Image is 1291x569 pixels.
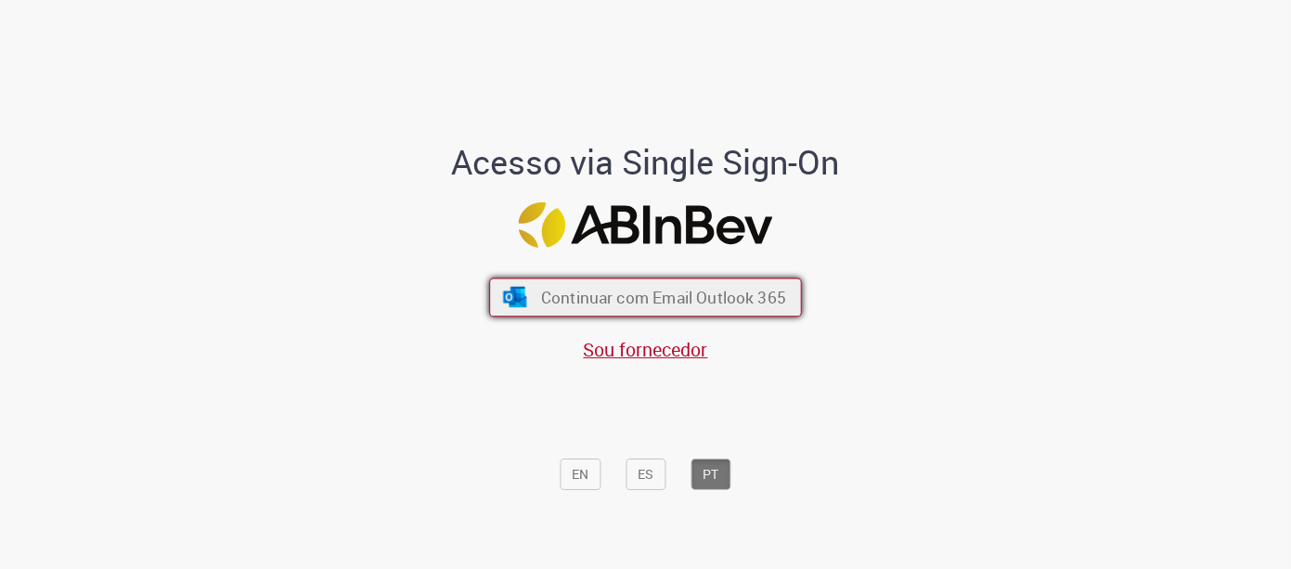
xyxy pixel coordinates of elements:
a: Sou fornecedor [584,337,708,362]
img: ícone Azure/Microsoft 360 [501,288,528,308]
img: Logo ABInBev [519,202,773,248]
button: EN [561,459,601,490]
button: PT [691,459,731,490]
span: Continuar com Email Outlook 365 [541,287,786,308]
h1: Acesso via Single Sign-On [388,144,903,181]
button: ícone Azure/Microsoft 360 Continuar com Email Outlook 365 [489,278,802,317]
button: ES [626,459,666,490]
